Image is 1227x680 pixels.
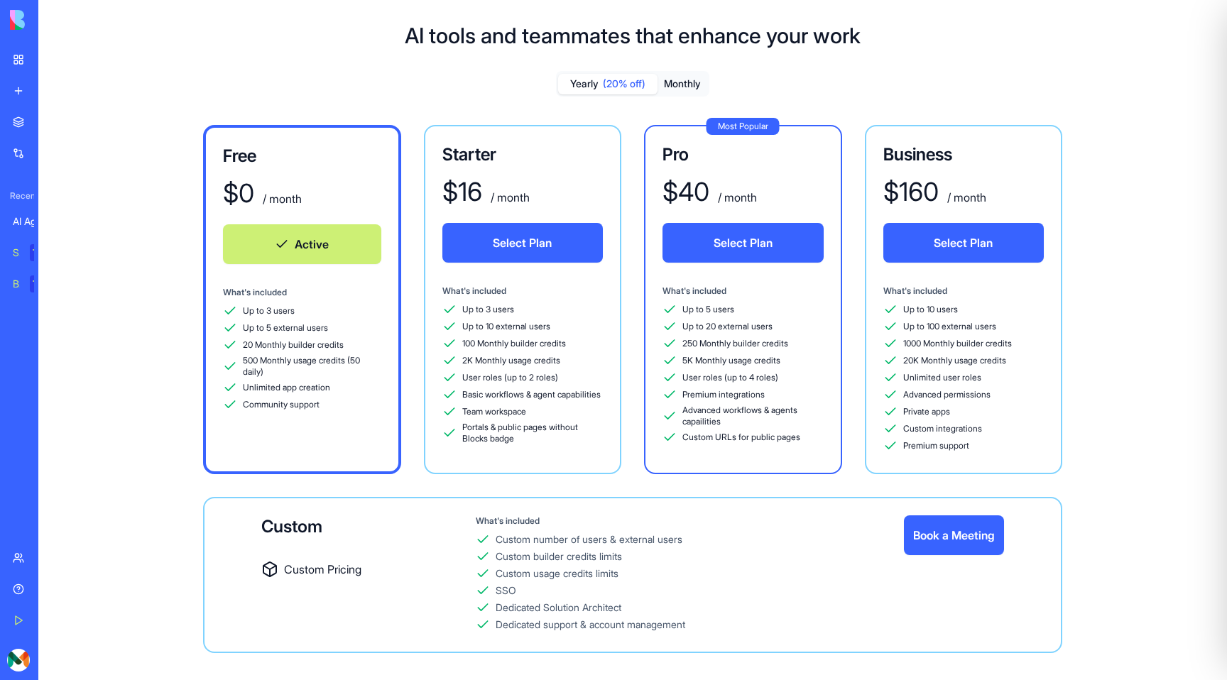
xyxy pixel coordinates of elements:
[243,339,344,351] span: 20 Monthly builder credits
[662,177,709,206] div: $ 40
[883,285,1045,297] div: What's included
[10,10,98,30] img: logo
[903,372,981,383] span: Unlimited user roles
[243,305,295,317] span: Up to 3 users
[883,223,1045,263] button: Select Plan
[496,549,622,564] div: Custom builder credits limits
[13,246,20,260] div: Social Media Content Generator
[944,189,986,206] div: / month
[462,355,560,366] span: 2K Monthly usage credits
[903,389,991,400] span: Advanced permissions
[442,177,482,206] div: $ 16
[4,190,34,202] span: Recent
[496,583,516,598] div: SSO
[462,304,514,315] span: Up to 3 users
[496,532,682,547] div: Custom number of users & external users
[30,275,53,292] div: TRY
[243,399,320,410] span: Community support
[903,406,950,417] span: Private apps
[476,515,904,527] div: What's included
[284,561,361,578] span: Custom Pricing
[223,179,254,207] div: $ 0
[883,143,1045,166] h3: Business
[261,515,476,538] div: Custom
[707,118,780,135] div: Most Popular
[682,338,788,349] span: 250 Monthly builder credits
[462,422,604,444] span: Portals & public pages without Blocks badge
[662,143,824,166] h3: Pro
[496,618,685,632] div: Dedicated support & account management
[13,277,20,291] div: Blog Generation Pro
[405,23,861,48] h1: AI tools and teammates that enhance your work
[603,77,645,91] span: (20% off)
[682,372,778,383] span: User roles (up to 4 roles)
[682,432,800,443] span: Custom URLs for public pages
[13,214,53,229] div: AI Agency Growth Hub
[558,74,658,94] button: Yearly
[903,440,969,451] span: Premium support
[4,270,61,298] a: Blog Generation ProTRY
[662,223,824,263] button: Select Plan
[904,515,1004,555] button: Book a Meeting
[462,321,550,332] span: Up to 10 external users
[883,177,939,206] div: $ 160
[462,338,566,349] span: 100 Monthly builder credits
[442,285,604,297] div: What's included
[662,285,824,297] div: What's included
[4,207,61,236] a: AI Agency Growth Hub
[496,601,621,615] div: Dedicated Solution Architect
[903,338,1012,349] span: 1000 Monthly builder credits
[223,287,381,298] div: What's included
[223,224,381,264] button: Active
[488,189,530,206] div: / month
[260,190,302,207] div: / month
[223,145,381,168] h3: Free
[658,74,707,94] button: Monthly
[462,372,558,383] span: User roles (up to 2 roles)
[243,322,328,334] span: Up to 5 external users
[442,223,604,263] button: Select Plan
[682,389,765,400] span: Premium integrations
[30,244,53,261] div: TRY
[442,143,604,166] h3: Starter
[715,189,757,206] div: / month
[4,238,61,267] a: Social Media Content GeneratorTRY
[903,355,1006,366] span: 20K Monthly usage credits
[682,304,734,315] span: Up to 5 users
[682,321,773,332] span: Up to 20 external users
[496,566,618,581] div: Custom usage credits limits
[903,321,996,332] span: Up to 100 external users
[903,423,982,434] span: Custom integrations
[243,355,381,378] span: 500 Monthly usage credits (50 daily)
[462,389,601,400] span: Basic workflows & agent capabilities
[903,304,958,315] span: Up to 10 users
[462,406,526,417] span: Team workspace
[243,382,330,393] span: Unlimited app creation
[7,649,30,671] img: ACg8ocL9QCWQVzSr-OLB_Mi0O7HDjpkMy0Kxtn7QjNNHBvPezQrhI767=s96-c
[682,355,780,366] span: 5K Monthly usage credits
[682,405,824,427] span: Advanced workflows & agents capailities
